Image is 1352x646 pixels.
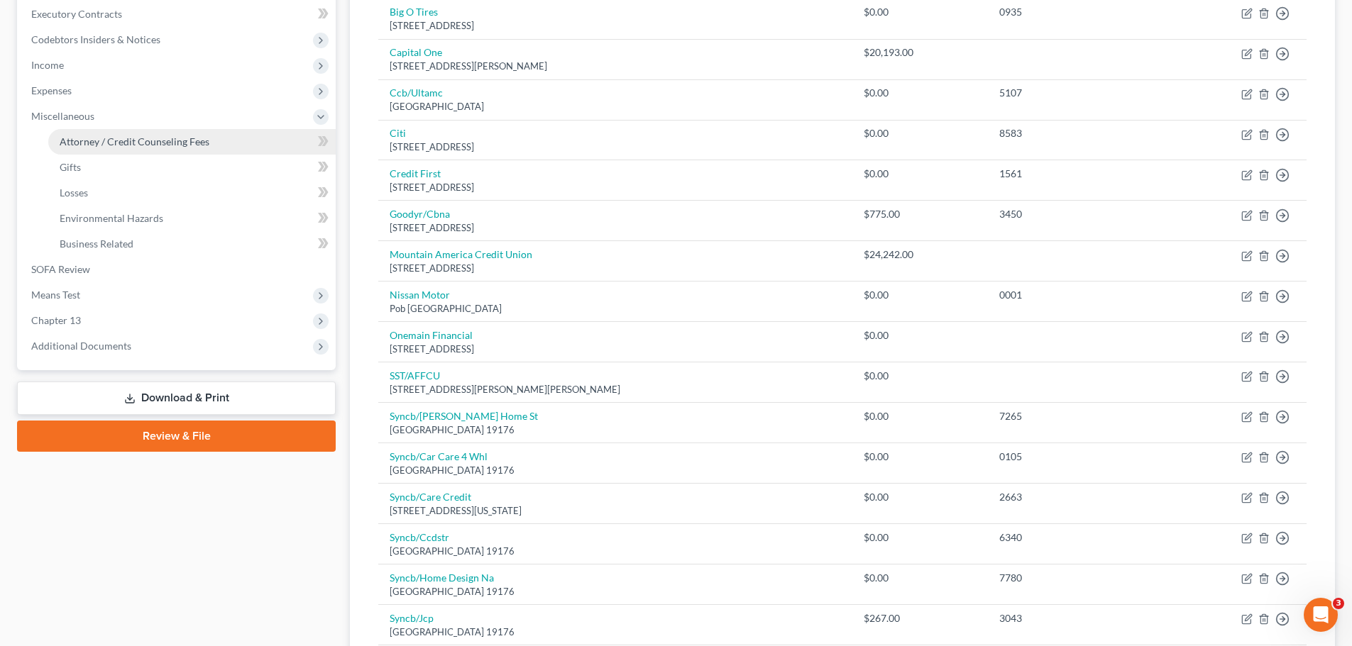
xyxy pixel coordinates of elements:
[999,530,1152,545] div: 6340
[17,421,336,452] a: Review & File
[390,302,841,316] div: Pob [GEOGRAPHIC_DATA]
[390,410,538,422] a: Syncb/[PERSON_NAME] Home St
[999,126,1152,140] div: 8583
[390,464,841,477] div: [GEOGRAPHIC_DATA] 19176
[390,262,841,275] div: [STREET_ADDRESS]
[390,625,841,639] div: [GEOGRAPHIC_DATA] 19176
[999,86,1152,100] div: 5107
[31,84,72,96] span: Expenses
[390,585,841,598] div: [GEOGRAPHIC_DATA] 19176
[864,409,977,423] div: $0.00
[390,423,841,437] div: [GEOGRAPHIC_DATA] 19176
[390,343,841,356] div: [STREET_ADDRESS]
[48,180,336,206] a: Losses
[864,5,977,19] div: $0.00
[864,611,977,625] div: $267.00
[864,247,977,262] div: $24,242.00
[864,126,977,140] div: $0.00
[390,221,841,235] div: [STREET_ADDRESS]
[390,181,841,194] div: [STREET_ADDRESS]
[390,100,841,113] div: [GEOGRAPHIC_DATA]
[31,314,81,326] span: Chapter 13
[390,46,442,58] a: Capital One
[60,161,81,173] span: Gifts
[31,289,80,301] span: Means Test
[864,450,977,464] div: $0.00
[31,340,131,352] span: Additional Documents
[999,490,1152,504] div: 2663
[390,369,440,382] a: SST/AFFCU
[17,382,336,415] a: Download & Print
[390,19,841,33] div: [STREET_ADDRESS]
[60,186,88,199] span: Losses
[60,135,209,147] span: Attorney / Credit Counseling Fees
[20,257,336,282] a: SOFA Review
[864,45,977,60] div: $20,193.00
[390,545,841,558] div: [GEOGRAPHIC_DATA] 19176
[48,206,336,231] a: Environmental Hazards
[390,491,471,503] a: Syncb/Care Credit
[390,450,488,462] a: Syncb/Car Care 4 Whl
[390,87,443,99] a: Ccb/Ultamc
[999,611,1152,625] div: 3043
[390,140,841,154] div: [STREET_ADDRESS]
[390,208,450,220] a: Goodyr/Cbna
[60,212,163,224] span: Environmental Hazards
[864,530,977,545] div: $0.00
[31,8,122,20] span: Executory Contracts
[390,504,841,518] div: [STREET_ADDRESS][US_STATE]
[1333,598,1344,609] span: 3
[390,289,450,301] a: Nissan Motor
[864,328,977,343] div: $0.00
[999,288,1152,302] div: 0001
[864,288,977,302] div: $0.00
[864,86,977,100] div: $0.00
[390,612,434,624] a: Syncb/Jcp
[31,59,64,71] span: Income
[31,110,94,122] span: Miscellaneous
[864,167,977,181] div: $0.00
[390,167,441,179] a: Credit First
[390,60,841,73] div: [STREET_ADDRESS][PERSON_NAME]
[390,383,841,396] div: [STREET_ADDRESS][PERSON_NAME][PERSON_NAME]
[390,127,406,139] a: Citi
[390,572,494,584] a: Syncb/Home Design Na
[31,263,90,275] span: SOFA Review
[20,1,336,27] a: Executory Contracts
[48,129,336,155] a: Attorney / Credit Counseling Fees
[390,6,438,18] a: Big O Tires
[864,369,977,383] div: $0.00
[999,409,1152,423] div: 7265
[999,5,1152,19] div: 0935
[1304,598,1338,632] iframe: Intercom live chat
[999,207,1152,221] div: 3450
[864,207,977,221] div: $775.00
[48,155,336,180] a: Gifts
[999,571,1152,585] div: 7780
[390,248,532,260] a: Mountain America Credit Union
[48,231,336,257] a: Business Related
[390,531,449,543] a: Syncb/Ccdstr
[31,33,160,45] span: Codebtors Insiders & Notices
[864,571,977,585] div: $0.00
[864,490,977,504] div: $0.00
[999,167,1152,181] div: 1561
[60,238,133,250] span: Business Related
[390,329,473,341] a: Onemain Financial
[999,450,1152,464] div: 0105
